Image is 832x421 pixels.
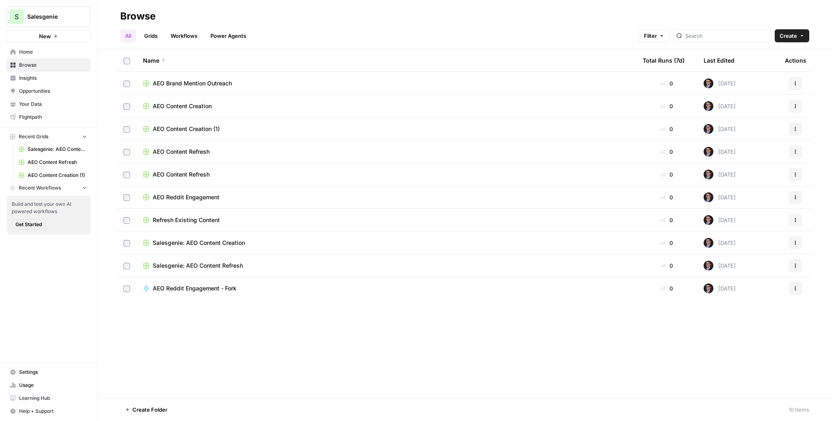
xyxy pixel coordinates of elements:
span: New [39,32,51,40]
span: AEO Content Creation (1) [153,125,220,133]
div: Browse [120,10,156,23]
span: Filter [644,32,657,40]
span: Build and test your own AI powered workflows [12,201,86,215]
div: Name [143,49,630,72]
div: 0 [643,216,691,224]
img: ldmwv53b2lcy2toudj0k1c5n5o6j [704,124,713,134]
span: Salesgenie: AEO Content Refresh [28,146,87,153]
a: Settings [6,366,91,379]
img: ldmwv53b2lcy2toudj0k1c5n5o6j [704,238,713,248]
div: Last Edited [704,49,734,72]
div: [DATE] [704,101,736,111]
a: AEO Content Creation [143,102,630,110]
span: Home [19,48,87,56]
span: Salesgenie: AEO Content Creation [153,239,245,247]
a: Grids [139,29,162,42]
img: ldmwv53b2lcy2toudj0k1c5n5o6j [704,147,713,157]
div: [DATE] [704,261,736,270]
span: AEO Brand Mention Outreach [153,79,232,87]
a: Home [6,46,91,59]
a: Usage [6,379,91,392]
img: ldmwv53b2lcy2toudj0k1c5n5o6j [704,284,713,293]
div: [DATE] [704,284,736,293]
span: Insights [19,74,87,82]
img: ldmwv53b2lcy2toudj0k1c5n5o6j [704,215,713,225]
a: AEO Content Creation (1) [143,125,630,133]
a: Learning Hub [6,392,91,405]
span: AEO Content Refresh [28,159,87,166]
span: Your Data [19,100,87,108]
a: Your Data [6,98,91,111]
a: AEO Brand Mention Outreach [143,79,630,87]
span: AEO Content Refresh [153,148,210,156]
div: 10 Items [789,406,809,414]
button: Recent Grids [6,131,91,143]
a: Refresh Existing Content [143,216,630,224]
img: ldmwv53b2lcy2toudj0k1c5n5o6j [704,79,713,88]
div: 0 [643,262,691,270]
a: AEO Content Refresh [15,156,91,169]
span: Get Started [15,221,42,228]
span: Salesgenie: AEO Content Refresh [153,262,243,270]
div: [DATE] [704,124,736,134]
a: Workflows [166,29,202,42]
a: Salesgenie: AEO Content Refresh [15,143,91,156]
span: Opportunities [19,87,87,95]
span: AEO Reddit Engagement [153,193,219,201]
button: Workspace: Salesgenie [6,7,91,27]
div: [DATE] [704,79,736,88]
button: Get Started [12,219,45,230]
button: Create Folder [120,403,172,416]
img: ldmwv53b2lcy2toudj0k1c5n5o6j [704,261,713,270]
div: 0 [643,193,691,201]
button: Help + Support [6,405,91,418]
span: AEO Content Creation [153,102,212,110]
div: [DATE] [704,215,736,225]
div: 0 [643,284,691,292]
span: Help + Support [19,408,87,415]
a: AEO Reddit Engagement - Fork [143,284,630,292]
div: 0 [643,239,691,247]
a: Salesgenie: AEO Content Refresh [143,262,630,270]
a: AEO Reddit Engagement [143,193,630,201]
a: Power Agents [206,29,251,42]
div: 0 [643,170,691,179]
button: Recent Workflows [6,182,91,194]
img: ldmwv53b2lcy2toudj0k1c5n5o6j [704,192,713,202]
span: Recent Grids [19,133,48,140]
a: AEO Content Refresh [143,148,630,156]
span: Usage [19,382,87,389]
button: Create [775,29,809,42]
span: Refresh Existing Content [153,216,220,224]
div: Total Runs (7d) [643,49,685,72]
a: All [120,29,136,42]
a: AEO Content Refresh [143,170,630,179]
span: Recent Workflows [19,184,61,192]
div: [DATE] [704,170,736,179]
span: Create Folder [132,406,167,414]
a: Flightpath [6,111,91,124]
div: [DATE] [704,147,736,157]
span: S [15,12,19,22]
span: AEO Reddit Engagement - Fork [153,284,236,292]
div: 0 [643,102,691,110]
div: [DATE] [704,238,736,248]
a: Salesgenie: AEO Content Creation [143,239,630,247]
a: AEO Content Creation (1) [15,169,91,182]
img: ldmwv53b2lcy2toudj0k1c5n5o6j [704,101,713,111]
span: Settings [19,369,87,376]
div: 0 [643,148,691,156]
button: New [6,30,91,42]
a: Opportunities [6,85,91,98]
span: AEO Content Refresh [153,170,210,179]
div: 0 [643,79,691,87]
a: Browse [6,59,91,72]
span: AEO Content Creation (1) [28,172,87,179]
span: Browse [19,61,87,69]
input: Search [685,32,768,40]
span: Salesgenie [27,13,76,21]
span: Flightpath [19,113,87,121]
span: Learning Hub [19,395,87,402]
div: Actions [785,49,806,72]
button: Filter [639,29,669,42]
